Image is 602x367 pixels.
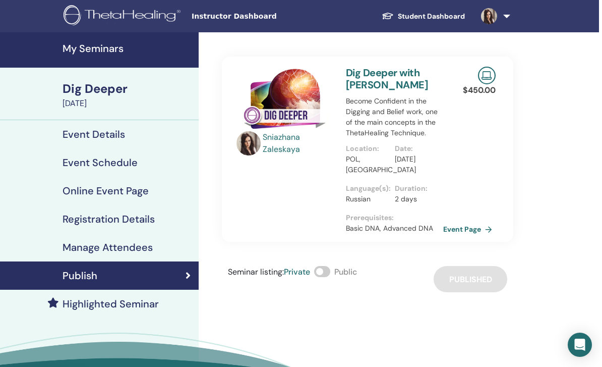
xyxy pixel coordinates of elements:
[63,97,193,110] div: [DATE]
[236,131,261,155] img: default.jpg
[346,194,389,204] p: Russian
[346,143,389,154] p: Location :
[334,267,357,277] span: Public
[192,11,343,22] span: Instructor Dashboard
[263,131,336,155] a: Sniazhana Zaleskaya
[463,84,496,96] p: $ 450.00
[56,80,199,110] a: Dig Deeper[DATE]
[346,154,389,175] p: POL, [GEOGRAPHIC_DATA]
[346,213,443,223] p: Prerequisites :
[228,267,284,277] span: Seminar listing :
[63,42,193,55] h4: My Seminars
[568,333,592,357] div: Open Intercom Messenger
[478,67,496,84] img: Live Online Seminar
[346,96,443,138] p: Become Confident in the Digging and Belief work, one of the main concepts in the ThetaHealing Tec...
[443,222,496,237] a: Event Page
[284,267,310,277] span: Private
[395,154,438,165] p: [DATE]
[63,156,138,169] h4: Event Schedule
[374,7,473,26] a: Student Dashboard
[236,67,334,134] img: Dig Deeper
[481,8,497,24] img: default.jpg
[63,241,153,253] h4: Manage Attendees
[63,213,155,225] h4: Registration Details
[63,80,193,97] div: Dig Deeper
[346,66,428,91] a: Dig Deeper with [PERSON_NAME]
[64,5,184,28] img: logo.png
[63,128,125,140] h4: Event Details
[346,183,389,194] p: Language(s) :
[63,185,149,197] h4: Online Event Page
[395,143,438,154] p: Date :
[395,183,438,194] p: Duration :
[63,298,159,310] h4: Highlighted Seminar
[63,270,97,282] h4: Publish
[395,194,438,204] p: 2 days
[382,12,394,20] img: graduation-cap-white.svg
[346,223,443,234] p: Basic DNA, Advanced DNA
